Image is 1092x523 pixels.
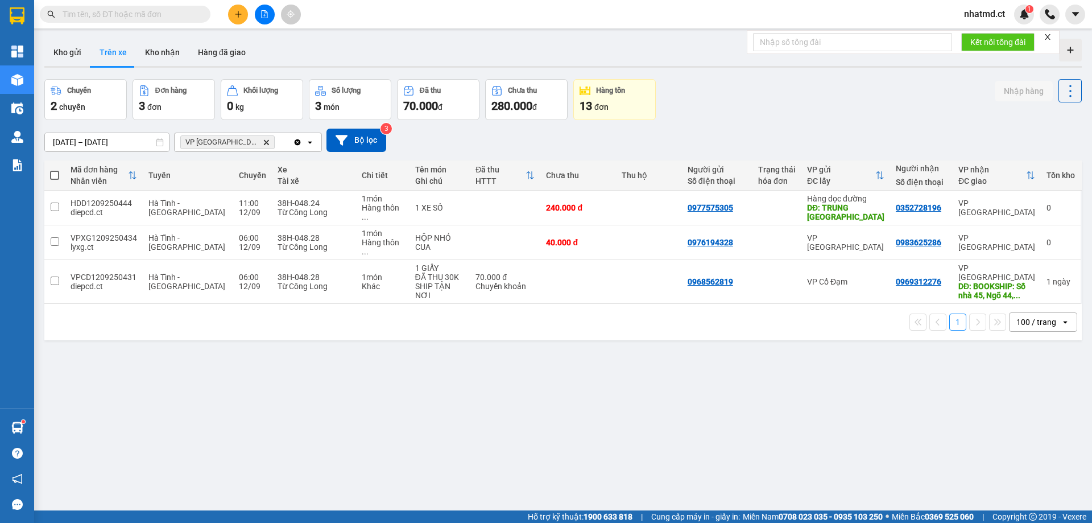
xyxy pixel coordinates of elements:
[309,79,391,120] button: Số lượng3món
[12,499,23,510] span: message
[243,87,278,94] div: Khối lượng
[239,233,266,242] div: 06:00
[139,99,145,113] span: 3
[44,79,127,120] button: Chuyến2chuyến
[185,138,258,147] span: VP Mỹ Đình
[63,8,197,20] input: Tìm tên, số ĐT hoặc mã đơn
[580,99,592,113] span: 13
[239,171,266,180] div: Chuyến
[896,164,947,173] div: Người nhận
[1046,171,1075,180] div: Tồn kho
[807,233,884,252] div: VP [GEOGRAPHIC_DATA]
[234,10,242,18] span: plus
[287,10,295,18] span: aim
[189,39,255,66] button: Hàng đã giao
[11,46,23,57] img: dashboard-icon
[758,176,796,186] div: hóa đơn
[148,233,225,252] span: Hà Tĩnh - [GEOGRAPHIC_DATA]
[71,176,128,186] div: Nhân viên
[485,79,568,120] button: Chưa thu280.000đ
[970,36,1025,48] span: Kết nối tổng đài
[415,203,465,212] div: 1 XE SỐ
[779,512,883,521] strong: 0708 023 035 - 0935 103 250
[11,422,23,434] img: warehouse-icon
[958,199,1035,217] div: VP [GEOGRAPHIC_DATA]
[403,99,438,113] span: 70.000
[133,79,215,120] button: Đơn hàng3đơn
[896,178,947,187] div: Số điện thoại
[147,102,162,112] span: đơn
[958,233,1035,252] div: VP [GEOGRAPHIC_DATA]
[59,102,85,112] span: chuyến
[71,165,128,174] div: Mã đơn hàng
[415,233,465,252] div: HỘP NHỎ CUA
[326,129,386,152] button: Bộ lọc
[953,160,1041,191] th: Toggle SortBy
[886,514,889,519] span: ⚪️
[1014,291,1020,300] span: ...
[362,171,403,180] div: Chi tiết
[180,135,275,149] span: VP Mỹ Đình, close by backspace
[362,247,369,256] span: ...
[651,510,740,523] span: Cung cấp máy in - giấy in:
[1027,5,1031,13] span: 1
[260,10,268,18] span: file-add
[136,39,189,66] button: Kho nhận
[688,238,733,247] div: 0976194328
[67,87,91,94] div: Chuyến
[278,208,351,217] div: Từ Công Long
[397,79,479,120] button: Đã thu70.000đ
[475,282,535,291] div: Chuyển khoản
[491,99,532,113] span: 280.000
[228,5,248,24] button: plus
[955,7,1014,21] span: nhatmd.ct
[380,123,392,134] sup: 3
[758,165,796,174] div: Trạng thái
[362,273,403,282] div: 1 món
[415,176,465,186] div: Ghi chú
[315,99,321,113] span: 3
[1046,203,1075,212] div: 0
[362,229,403,238] div: 1 món
[892,510,974,523] span: Miền Bắc
[415,273,465,300] div: ĐÃ THU 30K SHIP TẬN NƠI
[961,33,1035,51] button: Kết nối tổng đài
[475,273,535,282] div: 70.000 đ
[1029,513,1037,521] span: copyright
[278,233,351,242] div: 38H-048.28
[239,282,266,291] div: 12/09
[11,159,23,171] img: solution-icon
[1019,9,1029,19] img: icon-new-feature
[227,99,233,113] span: 0
[71,233,137,242] div: VPXG1209250434
[90,39,136,66] button: Trên xe
[277,137,278,148] input: Selected VP Mỹ Đình.
[278,176,351,186] div: Tài xế
[1016,316,1056,328] div: 100 / trang
[573,79,656,120] button: Hàng tồn13đơn
[12,448,23,459] span: question-circle
[743,510,883,523] span: Miền Nam
[239,242,266,252] div: 12/09
[10,7,24,24] img: logo-vxr
[278,273,351,282] div: 38H-048.28
[71,282,137,291] div: diepcd.ct
[1059,39,1082,61] div: Tạo kho hàng mới
[148,273,225,291] span: Hà Tĩnh - [GEOGRAPHIC_DATA]
[71,273,137,282] div: VPCD1209250431
[47,10,55,18] span: search
[475,176,526,186] div: HTTT
[278,242,351,252] div: Từ Công Long
[546,203,610,212] div: 240.000 đ
[801,160,890,191] th: Toggle SortBy
[65,160,143,191] th: Toggle SortBy
[221,79,303,120] button: Khối lượng0kg
[896,203,941,212] div: 0352728196
[475,165,526,174] div: Đã thu
[1025,5,1033,13] sup: 1
[362,212,369,221] span: ...
[45,133,169,151] input: Select a date range.
[528,510,632,523] span: Hỗ trợ kỹ thuật:
[958,176,1026,186] div: ĐC giao
[641,510,643,523] span: |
